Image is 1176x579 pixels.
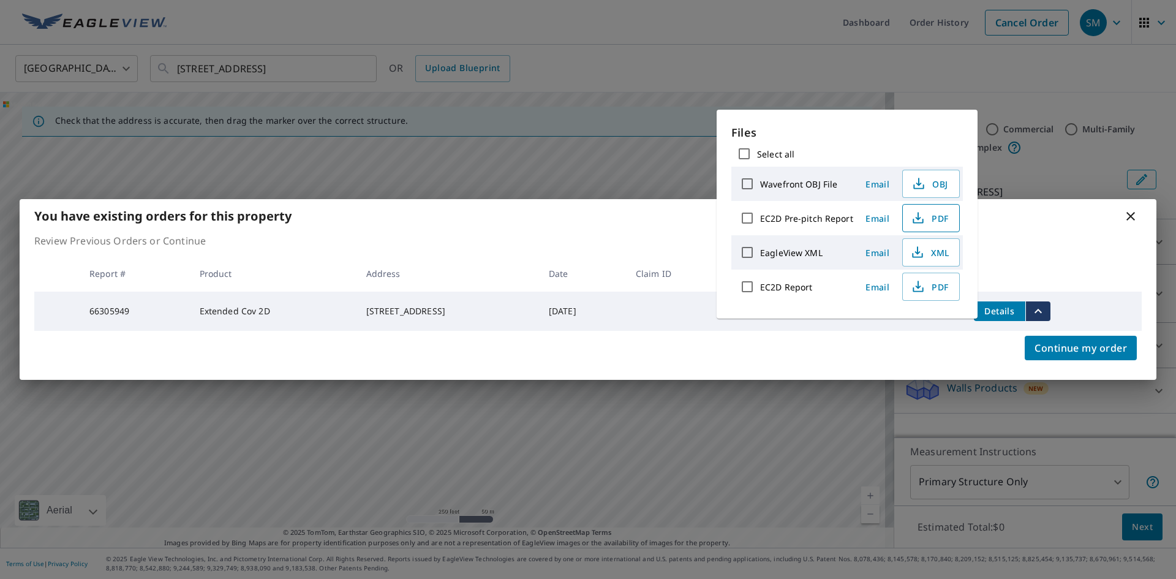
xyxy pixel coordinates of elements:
button: Email [858,243,897,262]
label: Select all [757,148,794,160]
b: You have existing orders for this property [34,208,292,224]
th: Address [356,255,539,292]
label: EC2D Report [760,281,812,293]
button: OBJ [902,170,960,198]
span: Email [863,281,892,293]
label: EC2D Pre-pitch Report [760,213,853,224]
span: XML [910,245,949,260]
th: Date [539,255,626,292]
span: Email [863,247,892,259]
button: Email [858,278,897,297]
label: Wavefront OBJ File [760,178,837,190]
td: [DATE] [539,292,626,331]
span: PDF [910,211,949,225]
span: OBJ [910,176,949,191]
span: PDF [910,279,949,294]
button: filesDropdownBtn-66305949 [1025,301,1050,321]
td: 66305949 [80,292,190,331]
button: PDF [902,204,960,232]
p: Files [731,124,963,141]
button: Continue my order [1025,336,1137,360]
th: Report # [80,255,190,292]
span: Email [863,178,892,190]
button: XML [902,238,960,267]
span: Details [981,305,1018,317]
button: Email [858,209,897,228]
th: Product [190,255,356,292]
button: PDF [902,273,960,301]
label: EagleView XML [760,247,823,259]
td: Extended Cov 2D [190,292,356,331]
button: detailsBtn-66305949 [974,301,1025,321]
button: Email [858,175,897,194]
div: [STREET_ADDRESS] [366,305,529,317]
p: Review Previous Orders or Continue [34,233,1142,248]
span: Email [863,213,892,224]
span: Continue my order [1035,339,1127,357]
th: Claim ID [626,255,728,292]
